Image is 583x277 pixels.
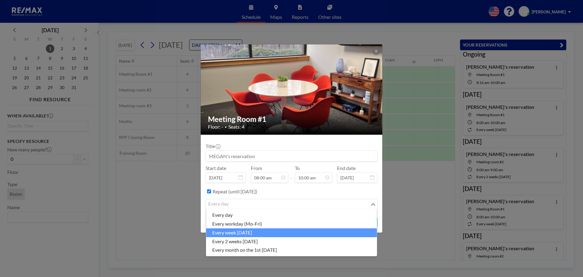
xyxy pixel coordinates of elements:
[206,143,220,149] label: Title
[213,189,257,195] label: Repeat (until [DATE])
[206,220,377,228] li: every workday (Mo-Fri)
[206,237,377,246] li: every 2 weeks [DATE]
[208,115,376,124] h2: Meeting Room #1
[251,165,262,171] label: From
[228,124,244,130] span: Seats: 4
[206,200,370,208] input: Search for option
[295,165,300,171] label: To
[337,165,356,171] label: End date
[291,167,292,181] span: -
[206,165,226,171] label: Start date
[206,199,377,209] div: Search for option
[225,125,227,129] span: •
[206,211,377,220] li: every day
[206,228,377,237] li: every week [DATE]
[208,124,223,130] span: Floor: -
[206,246,377,254] li: every month on the 1st [DATE]
[206,151,377,161] input: MEGAN's reservation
